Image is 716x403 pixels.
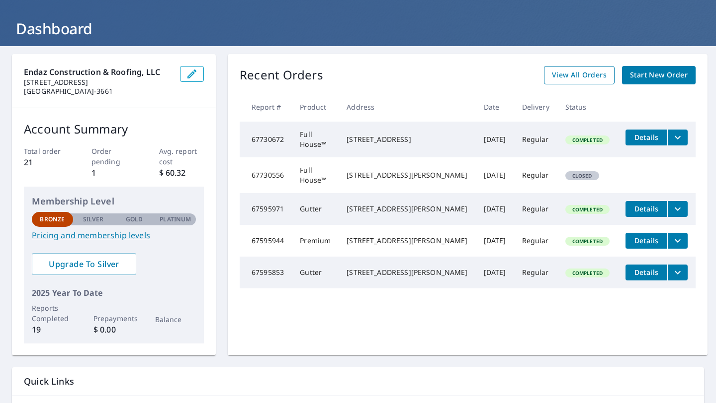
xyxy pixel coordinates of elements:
p: 19 [32,324,73,336]
th: Status [557,92,618,122]
th: Date [476,92,514,122]
span: Completed [566,238,609,245]
span: Details [631,236,661,245]
td: [DATE] [476,225,514,257]
p: Total order [24,146,69,156]
td: Premium [292,225,339,257]
td: Regular [514,122,557,157]
span: Closed [566,172,598,179]
span: Start New Order [630,69,688,81]
div: [STREET_ADDRESS][PERSON_NAME] [347,204,467,214]
div: [STREET_ADDRESS][PERSON_NAME] [347,170,467,180]
th: Report # [240,92,292,122]
span: Upgrade To Silver [40,259,128,269]
td: 67730556 [240,157,292,193]
p: Reports Completed [32,303,73,324]
span: Completed [566,206,609,213]
td: [DATE] [476,122,514,157]
p: $ 60.32 [159,167,204,179]
td: 67730672 [240,122,292,157]
p: Bronze [40,215,65,224]
p: Membership Level [32,195,196,208]
p: $ 0.00 [93,324,135,336]
a: View All Orders [544,66,615,84]
p: 21 [24,156,69,168]
td: 67595853 [240,257,292,288]
p: Quick Links [24,375,692,388]
div: [STREET_ADDRESS][PERSON_NAME] [347,236,467,246]
th: Address [339,92,475,122]
span: View All Orders [552,69,607,81]
td: [DATE] [476,257,514,288]
th: Product [292,92,339,122]
div: [STREET_ADDRESS] [347,134,467,144]
td: Regular [514,225,557,257]
a: Pricing and membership levels [32,229,196,241]
span: Completed [566,136,609,143]
p: Balance [155,314,196,325]
p: Order pending [91,146,137,167]
p: Gold [126,215,143,224]
p: 1 [91,167,137,179]
span: Details [631,133,661,142]
span: Details [631,268,661,277]
span: Details [631,204,661,213]
td: Regular [514,257,557,288]
td: Gutter [292,257,339,288]
p: Prepayments [93,313,135,324]
td: 67595944 [240,225,292,257]
p: Account Summary [24,120,204,138]
button: detailsBtn-67595944 [626,233,667,249]
h1: Dashboard [12,18,704,39]
p: Avg. report cost [159,146,204,167]
td: Regular [514,157,557,193]
td: Regular [514,193,557,225]
td: Gutter [292,193,339,225]
p: [STREET_ADDRESS] [24,78,172,87]
p: Platinum [160,215,191,224]
button: filesDropdownBtn-67595853 [667,265,688,280]
p: 2025 Year To Date [32,287,196,299]
button: detailsBtn-67730672 [626,130,667,145]
button: filesDropdownBtn-67595944 [667,233,688,249]
div: [STREET_ADDRESS][PERSON_NAME] [347,268,467,277]
p: Endaz Construction & Roofing, LLC [24,66,172,78]
a: Upgrade To Silver [32,253,136,275]
p: Recent Orders [240,66,323,84]
th: Delivery [514,92,557,122]
button: detailsBtn-67595971 [626,201,667,217]
p: Silver [83,215,104,224]
td: [DATE] [476,193,514,225]
td: Full House™ [292,122,339,157]
p: [GEOGRAPHIC_DATA]-3661 [24,87,172,96]
button: filesDropdownBtn-67730672 [667,130,688,145]
button: detailsBtn-67595853 [626,265,667,280]
button: filesDropdownBtn-67595971 [667,201,688,217]
td: 67595971 [240,193,292,225]
td: Full House™ [292,157,339,193]
span: Completed [566,269,609,276]
a: Start New Order [622,66,696,84]
td: [DATE] [476,157,514,193]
